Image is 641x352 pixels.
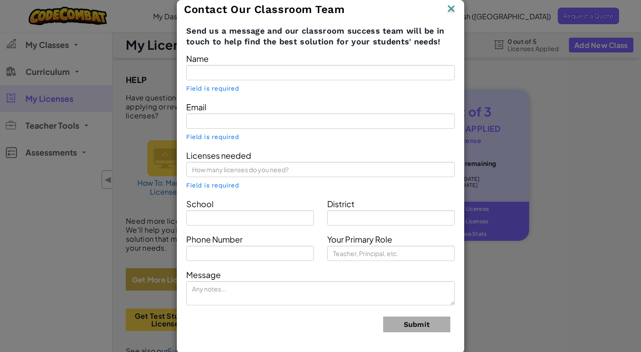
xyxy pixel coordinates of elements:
[186,199,214,209] span: School
[327,234,392,244] span: Your Primary Role
[186,182,239,189] span: Field is required
[383,317,450,332] button: Submit
[186,162,455,177] input: How many licenses do you need?
[186,150,251,161] span: Licenses needed
[186,85,239,92] span: Field is required
[327,199,355,209] span: District
[327,246,455,261] input: Teacher, Principal, etc.
[186,53,209,64] span: Name
[186,102,206,112] span: Email
[186,234,243,244] span: Phone Number
[186,26,455,47] span: Send us a message and our classroom success team will be in touch to help find the best solution ...
[186,269,221,280] span: Message
[186,133,239,140] span: Field is required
